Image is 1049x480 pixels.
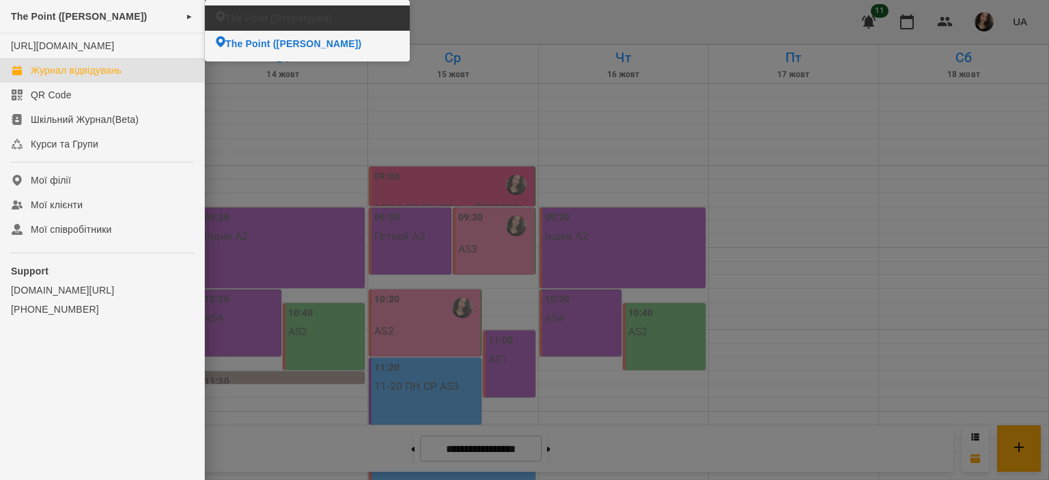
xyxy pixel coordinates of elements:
[225,12,332,25] span: The Point (Літературна)
[186,11,193,22] span: ►
[31,223,112,236] div: Мої співробітники
[31,88,72,102] div: QR Code
[11,283,193,297] a: [DOMAIN_NAME][URL]
[31,173,71,187] div: Мої філії
[11,11,147,22] span: The Point ([PERSON_NAME])
[31,113,139,126] div: Шкільний Журнал(Beta)
[11,264,193,278] p: Support
[31,137,98,151] div: Курси та Групи
[31,63,122,77] div: Журнал відвідувань
[11,40,114,51] a: [URL][DOMAIN_NAME]
[11,302,193,316] a: [PHONE_NUMBER]
[31,198,83,212] div: Мої клієнти
[225,37,361,51] span: The Point ([PERSON_NAME])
